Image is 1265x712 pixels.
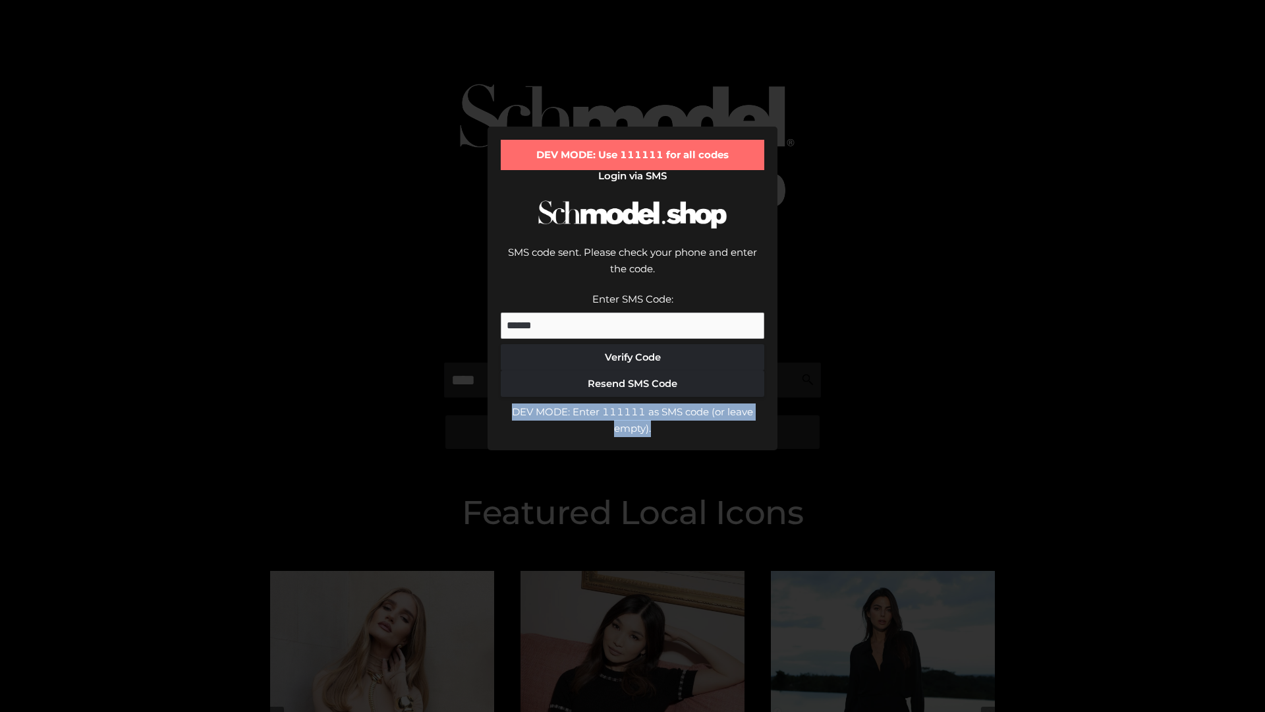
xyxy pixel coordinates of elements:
div: SMS code sent. Please check your phone and enter the code. [501,244,764,291]
div: DEV MODE: Use 111111 for all codes [501,140,764,170]
div: DEV MODE: Enter 111111 as SMS code (or leave empty). [501,403,764,437]
h2: Login via SMS [501,170,764,182]
img: Schmodel Logo [534,189,731,241]
button: Resend SMS Code [501,371,764,397]
label: Enter SMS Code: [592,293,673,305]
button: Verify Code [501,344,764,371]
